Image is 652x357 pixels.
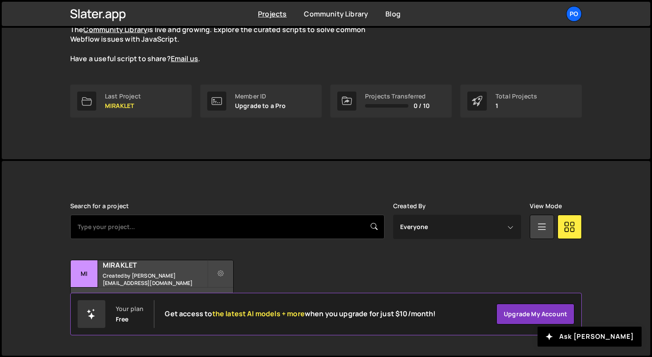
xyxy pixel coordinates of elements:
[530,203,562,210] label: View Mode
[414,102,430,109] span: 0 / 10
[385,9,401,19] a: Blog
[212,309,305,318] span: the latest AI models + more
[393,203,426,210] label: Created By
[538,327,642,347] button: Ask [PERSON_NAME]
[105,102,141,109] p: MIRAKLET
[235,93,286,100] div: Member ID
[103,260,207,270] h2: MIRAKLET
[566,6,582,22] a: PO
[70,85,192,118] a: Last Project MIRAKLET
[496,304,574,324] a: Upgrade my account
[258,9,287,19] a: Projects
[496,102,537,109] p: 1
[71,260,98,288] div: MI
[304,9,368,19] a: Community Library
[116,305,143,312] div: Your plan
[70,25,382,64] p: The is live and growing. Explore the curated scripts to solve common Webflow issues with JavaScri...
[165,310,436,318] h2: Get access to when you upgrade for just $10/month!
[116,316,129,323] div: Free
[83,25,147,34] a: Community Library
[365,93,430,100] div: Projects Transferred
[70,215,385,239] input: Type your project...
[235,102,286,109] p: Upgrade to a Pro
[496,93,537,100] div: Total Projects
[71,288,233,314] div: 2 pages, last updated by [DATE]
[171,54,198,63] a: Email us
[103,272,207,287] small: Created by [PERSON_NAME][EMAIL_ADDRESS][DOMAIN_NAME]
[70,203,129,210] label: Search for a project
[70,260,234,314] a: MI MIRAKLET Created by [PERSON_NAME][EMAIL_ADDRESS][DOMAIN_NAME] 2 pages, last updated by [DATE]
[105,93,141,100] div: Last Project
